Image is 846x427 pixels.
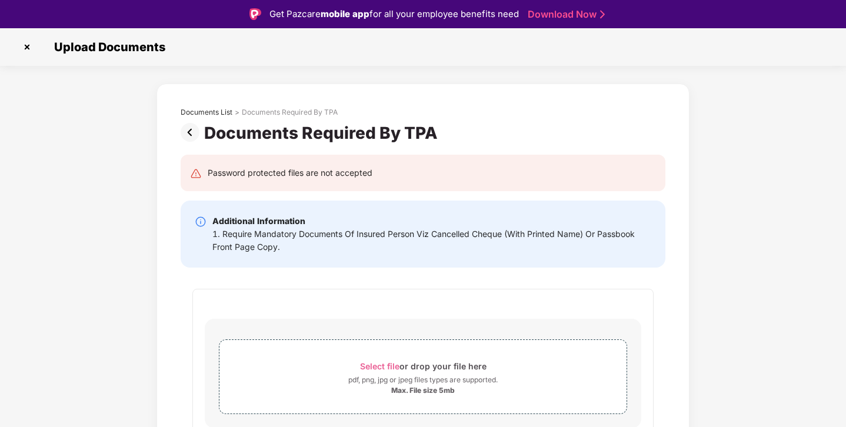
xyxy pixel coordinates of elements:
[269,7,519,21] div: Get Pazcare for all your employee benefits need
[212,228,651,253] div: 1. Require Mandatory Documents Of Insured Person Viz Cancelled Cheque (With Printed Name) Or Pass...
[348,374,498,386] div: pdf, png, jpg or jpeg files types are supported.
[360,361,399,371] span: Select file
[208,166,372,179] div: Password protected files are not accepted
[181,108,232,117] div: Documents List
[600,8,605,21] img: Stroke
[195,216,206,228] img: svg+xml;base64,PHN2ZyBpZD0iSW5mby0yMHgyMCIgeG1sbnM9Imh0dHA6Ly93d3cudzMub3JnLzIwMDAvc3ZnIiB3aWR0aD...
[242,108,338,117] div: Documents Required By TPA
[212,216,305,226] b: Additional Information
[321,8,369,19] strong: mobile app
[391,386,455,395] div: Max. File size 5mb
[18,38,36,56] img: svg+xml;base64,PHN2ZyBpZD0iQ3Jvc3MtMzJ4MzIiIHhtbG5zPSJodHRwOi8vd3d3LnczLm9yZy8yMDAwL3N2ZyIgd2lkdG...
[181,123,204,142] img: svg+xml;base64,PHN2ZyBpZD0iUHJldi0zMngzMiIgeG1sbnM9Imh0dHA6Ly93d3cudzMub3JnLzIwMDAvc3ZnIiB3aWR0aD...
[528,8,601,21] a: Download Now
[235,108,239,117] div: >
[204,123,442,143] div: Documents Required By TPA
[360,358,487,374] div: or drop your file here
[190,168,202,179] img: svg+xml;base64,PHN2ZyB4bWxucz0iaHR0cDovL3d3dy53My5vcmcvMjAwMC9zdmciIHdpZHRoPSIyNCIgaGVpZ2h0PSIyNC...
[219,349,627,405] span: Select fileor drop your file herepdf, png, jpg or jpeg files types are supported.Max. File size 5mb
[42,40,171,54] span: Upload Documents
[249,8,261,20] img: Logo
